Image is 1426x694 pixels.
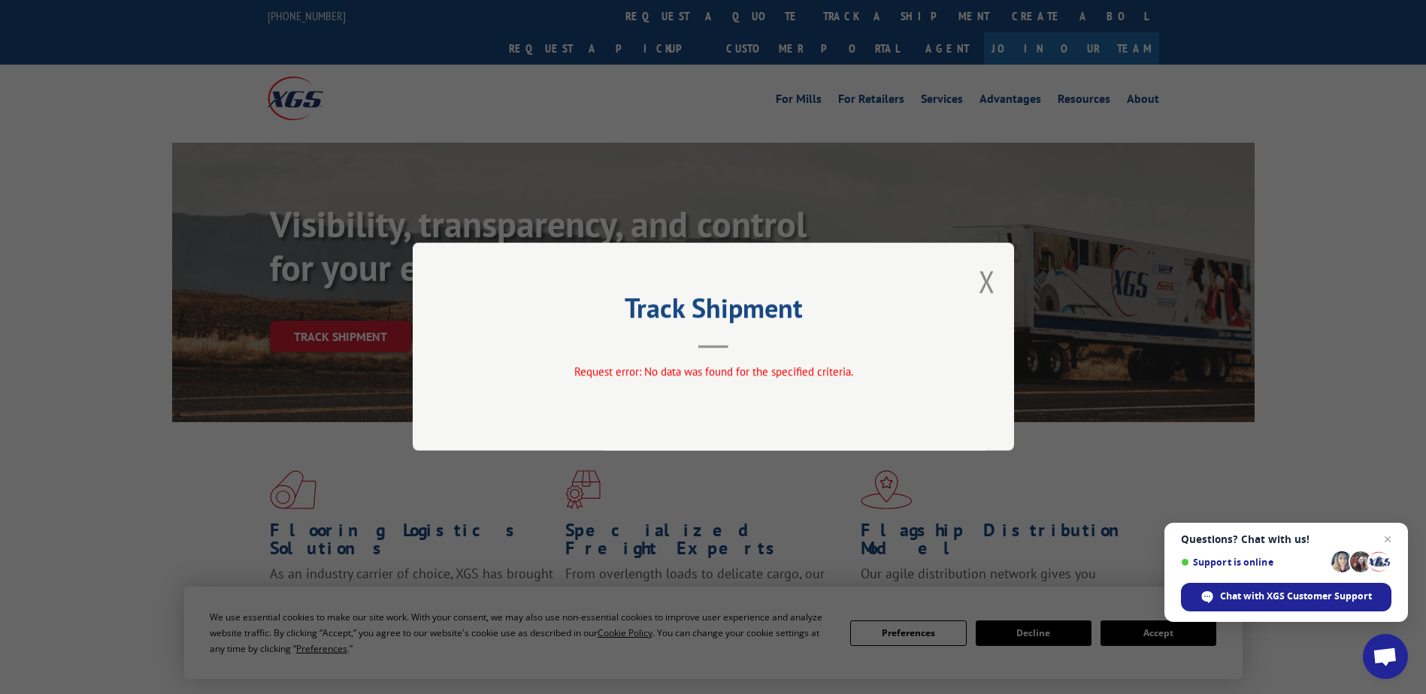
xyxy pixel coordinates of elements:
[979,261,995,301] button: Close modal
[488,297,939,326] h2: Track Shipment
[1379,530,1397,548] span: Close chat
[1181,583,1391,611] div: Chat with XGS Customer Support
[574,365,852,379] span: Request error: No data was found for the specified criteria.
[1363,634,1408,679] div: Open chat
[1181,557,1326,568] span: Support is online
[1220,590,1372,603] span: Chat with XGS Customer Support
[1181,533,1391,545] span: Questions? Chat with us!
